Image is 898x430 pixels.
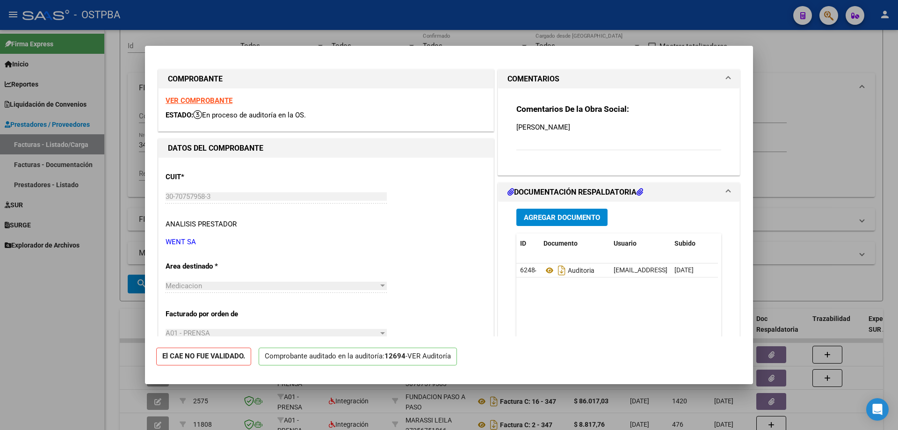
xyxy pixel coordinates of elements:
[540,233,610,254] datatable-header-cell: Documento
[671,233,717,254] datatable-header-cell: Subido
[516,122,721,132] p: [PERSON_NAME]
[193,111,306,119] span: En proceso de auditoría en la OS.
[166,219,237,230] div: ANALISIS PRESTADOR
[516,233,540,254] datatable-header-cell: ID
[610,233,671,254] datatable-header-cell: Usuario
[498,88,739,175] div: COMENTARIOS
[866,398,889,421] div: Open Intercom Messenger
[498,183,739,202] mat-expansion-panel-header: DOCUMENTACIÓN RESPALDATORIA
[166,282,202,290] span: Medicacion
[498,202,739,396] div: DOCUMENTACIÓN RESPALDATORIA
[520,266,539,274] span: 62484
[166,172,262,182] p: CUIT
[543,267,594,274] span: Auditoria
[168,74,223,83] strong: COMPROBANTE
[507,73,559,85] h1: COMENTARIOS
[166,261,262,272] p: Area destinado *
[520,240,526,247] span: ID
[166,237,486,248] p: WENT SA
[166,309,262,320] p: Facturado por orden de
[614,240,637,247] span: Usuario
[166,96,232,105] a: VER COMPROBANTE
[717,233,764,254] datatable-header-cell: Acción
[156,348,251,366] strong: El CAE NO FUE VALIDADO.
[674,240,695,247] span: Subido
[524,213,600,222] span: Agregar Documento
[674,266,694,274] span: [DATE]
[556,263,568,278] i: Descargar documento
[166,111,193,119] span: ESTADO:
[507,187,643,198] h1: DOCUMENTACIÓN RESPALDATORIA
[168,144,263,153] strong: DATOS DEL COMPROBANTE
[516,104,629,114] strong: Comentarios De la Obra Social:
[516,209,608,226] button: Agregar Documento
[384,352,406,360] strong: 12694
[498,70,739,88] mat-expansion-panel-header: COMENTARIOS
[543,240,578,247] span: Documento
[259,348,457,366] p: Comprobante auditado en la auditoría: -
[614,266,772,274] span: [EMAIL_ADDRESS][DOMAIN_NAME] - [PERSON_NAME]
[166,329,210,337] span: A01 - PRENSA
[407,351,451,362] div: VER Auditoría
